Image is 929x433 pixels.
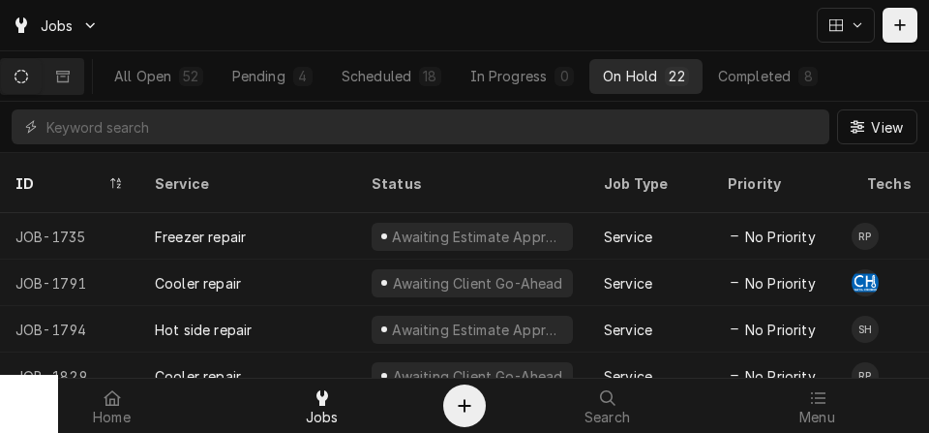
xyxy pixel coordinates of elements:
div: Priority [728,173,832,194]
div: ID [15,173,105,194]
span: Search [584,410,630,425]
a: Home [8,383,216,429]
div: Ruben Perez's Avatar [852,362,879,389]
div: Awaiting Estimate Approval [390,320,565,340]
div: 22 [669,66,684,86]
button: View [837,109,917,144]
div: SH [852,316,879,343]
div: Completed [718,66,791,86]
div: CH [852,269,879,296]
span: View [867,117,907,138]
a: Search [503,383,711,429]
div: In Progress [470,66,548,86]
span: Jobs [306,410,339,425]
div: Freezer repair [155,227,246,247]
div: RP [852,223,879,250]
span: No Priority [745,273,816,294]
button: Create Object [443,385,486,427]
span: Jobs [41,15,74,36]
div: Scheduled [342,66,411,86]
div: Job Type [604,173,697,194]
div: 18 [423,66,436,86]
div: 4 [297,66,309,86]
div: Service [604,227,652,247]
div: Steven Hiraga's Avatar [852,316,879,343]
a: Jobs [218,383,426,429]
div: All Open [114,66,171,86]
div: Status [372,173,569,194]
div: Service [604,320,652,340]
div: Techs [867,173,914,194]
span: No Priority [745,227,816,247]
div: On Hold [603,66,657,86]
a: Go to Jobs [4,10,106,42]
div: Ruben Perez's Avatar [852,223,879,250]
div: 0 [558,66,570,86]
div: 8 [802,66,814,86]
div: Awaiting Client Go-Ahead [390,366,564,387]
span: Home [93,410,131,425]
span: No Priority [745,366,816,387]
div: Service [604,273,652,294]
div: Awaiting Estimate Approval [390,227,565,247]
div: 52 [183,66,198,86]
div: Pending [232,66,285,86]
div: Awaiting Client Go-Ahead [390,273,564,294]
div: Service [155,173,337,194]
input: Keyword search [46,109,820,144]
div: Chris Hiraga's Avatar [852,269,879,296]
div: RP [852,362,879,389]
a: Menu [713,383,921,429]
div: Service [604,366,652,387]
div: Cooler repair [155,366,241,387]
div: Hot side repair [155,320,252,340]
div: Cooler repair [155,273,241,294]
span: Menu [799,410,835,425]
span: No Priority [745,320,816,340]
